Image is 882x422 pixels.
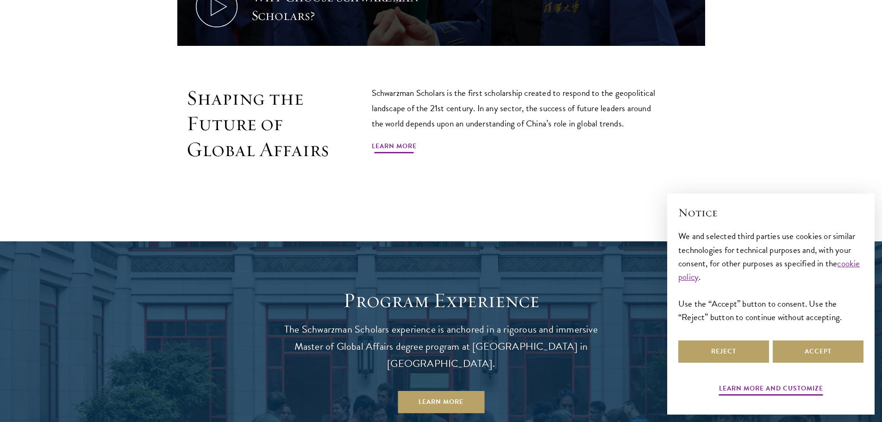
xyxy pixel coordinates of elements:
p: The Schwarzman Scholars experience is anchored in a rigorous and immersive Master of Global Affai... [275,321,608,372]
a: cookie policy [678,257,860,283]
a: Learn More [398,391,484,413]
p: Schwarzman Scholars is the first scholarship created to respond to the geopolitical landscape of ... [372,85,663,131]
button: Learn more and customize [719,383,823,397]
h2: Notice [678,205,863,220]
button: Accept [773,340,863,363]
a: Learn More [372,140,417,155]
button: Reject [678,340,769,363]
h1: Program Experience [275,288,608,314]
h2: Shaping the Future of Global Affairs [187,85,330,163]
div: We and selected third parties use cookies or similar technologies for technical purposes and, wit... [678,229,863,323]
